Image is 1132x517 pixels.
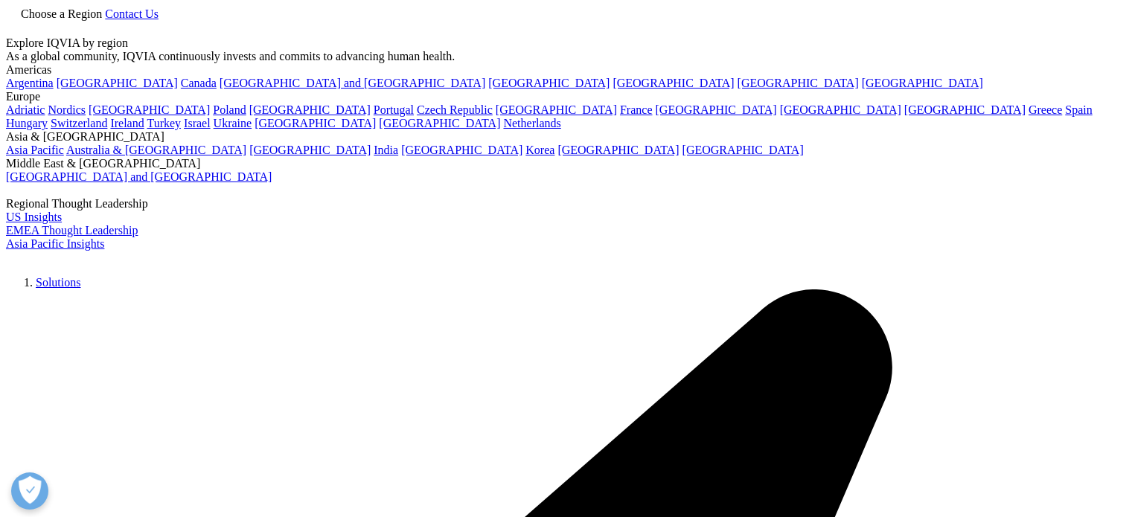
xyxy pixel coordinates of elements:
[48,103,86,116] a: Nordics
[401,144,522,156] a: [GEOGRAPHIC_DATA]
[6,77,54,89] a: Argentina
[105,7,159,20] a: Contact Us
[147,117,181,129] a: Turkey
[656,103,777,116] a: [GEOGRAPHIC_DATA]
[862,77,983,89] a: [GEOGRAPHIC_DATA]
[620,103,653,116] a: France
[6,103,45,116] a: Adriatic
[214,117,252,129] a: Ukraine
[904,103,1026,116] a: [GEOGRAPHIC_DATA]
[6,130,1126,144] div: Asia & [GEOGRAPHIC_DATA]
[6,90,1126,103] div: Europe
[682,144,804,156] a: [GEOGRAPHIC_DATA]
[6,50,1126,63] div: As a global community, IQVIA continuously invests and commits to advancing human health.
[89,103,210,116] a: [GEOGRAPHIC_DATA]
[6,170,272,183] a: [GEOGRAPHIC_DATA] and [GEOGRAPHIC_DATA]
[780,103,901,116] a: [GEOGRAPHIC_DATA]
[738,77,859,89] a: [GEOGRAPHIC_DATA]
[374,144,398,156] a: India
[220,77,485,89] a: [GEOGRAPHIC_DATA] and [GEOGRAPHIC_DATA]
[6,224,138,237] a: EMEA Thought Leadership
[110,117,144,129] a: Ireland
[557,144,679,156] a: [GEOGRAPHIC_DATA]
[379,117,500,129] a: [GEOGRAPHIC_DATA]
[6,144,64,156] a: Asia Pacific
[249,103,371,116] a: [GEOGRAPHIC_DATA]
[181,77,217,89] a: Canada
[374,103,414,116] a: Portugal
[525,144,554,156] a: Korea
[6,197,1126,211] div: Regional Thought Leadership
[6,117,48,129] a: Hungary
[503,117,560,129] a: Netherlands
[417,103,493,116] a: Czech Republic
[249,144,371,156] a: [GEOGRAPHIC_DATA]
[6,237,104,250] a: Asia Pacific Insights
[1029,103,1062,116] a: Greece
[184,117,211,129] a: Israel
[66,144,246,156] a: Australia & [GEOGRAPHIC_DATA]
[1065,103,1092,116] a: Spain
[496,103,617,116] a: [GEOGRAPHIC_DATA]
[613,77,734,89] a: [GEOGRAPHIC_DATA]
[6,157,1126,170] div: Middle East & [GEOGRAPHIC_DATA]
[6,211,62,223] a: US Insights
[6,63,1126,77] div: Americas
[488,77,610,89] a: [GEOGRAPHIC_DATA]
[36,276,80,289] a: Solutions
[6,36,1126,50] div: Explore IQVIA by region
[51,117,107,129] a: Switzerland
[255,117,376,129] a: [GEOGRAPHIC_DATA]
[11,472,48,510] button: Open Preferences
[213,103,246,116] a: Poland
[57,77,178,89] a: [GEOGRAPHIC_DATA]
[21,7,102,20] span: Choose a Region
